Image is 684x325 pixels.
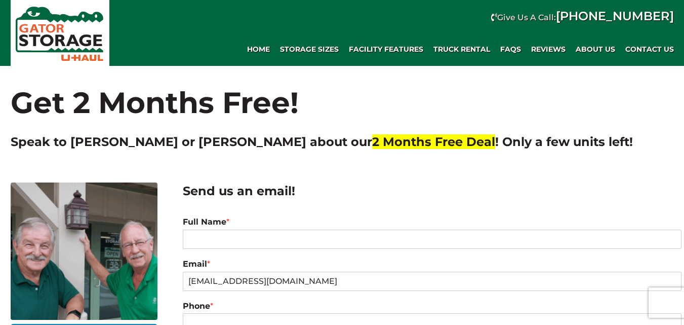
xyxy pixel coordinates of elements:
[114,39,679,59] div: Main navigation
[11,66,674,123] h1: Get 2 Months Free!
[280,45,339,54] span: Storage Sizes
[344,39,428,59] a: Facility Features
[11,133,674,151] h2: Speak to [PERSON_NAME] or [PERSON_NAME] about our ! Only a few units left!
[526,39,571,59] a: REVIEWS
[242,39,275,59] a: Home
[625,45,674,54] span: Contact Us
[495,39,526,59] a: FAQs
[531,45,566,54] span: REVIEWS
[620,39,679,59] a: Contact Us
[11,183,157,320] img: Dave and Terry
[183,301,681,312] label: Phone
[556,9,674,23] a: [PHONE_NUMBER]
[349,45,423,54] span: Facility Features
[571,39,620,59] a: About Us
[500,45,521,54] span: FAQs
[183,183,681,200] h2: Send us an email!
[275,39,344,59] a: Storage Sizes
[433,45,490,54] span: Truck Rental
[247,45,270,54] span: Home
[372,134,495,149] span: 2 Months Free Deal
[428,39,495,59] a: Truck Rental
[497,13,674,22] strong: Give Us A Call:
[183,259,681,270] label: Email
[183,217,681,228] label: Full Name
[576,45,615,54] span: About Us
